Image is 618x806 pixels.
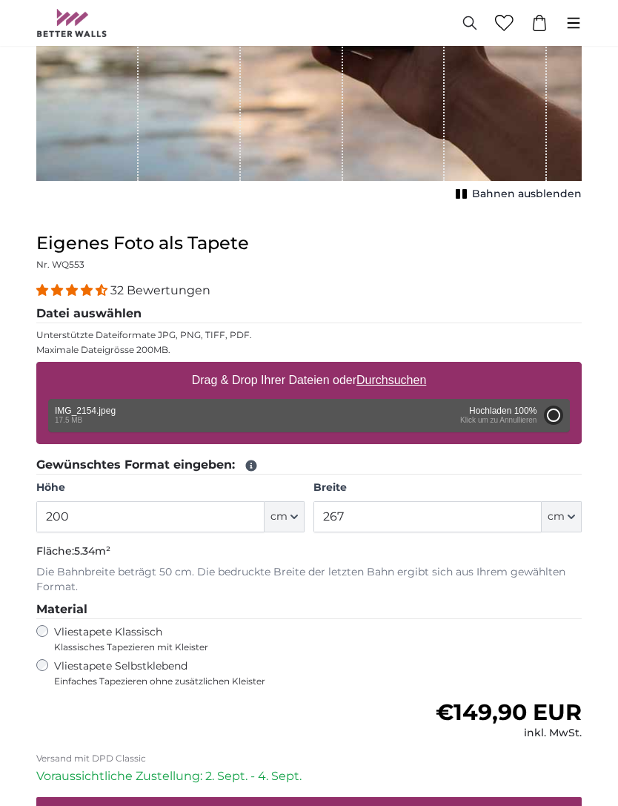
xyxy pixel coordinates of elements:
[472,187,582,202] span: Bahnen ausblenden
[265,501,305,532] button: cm
[36,565,582,595] p: Die Bahnbreite beträgt 50 cm. Die bedruckte Breite der letzten Bahn ergibt sich aus Ihrem gewählt...
[313,480,582,495] label: Breite
[54,675,399,687] span: Einfaches Tapezieren ohne zusätzlichen Kleister
[74,544,110,558] span: 5.34m²
[436,698,582,726] span: €149,90 EUR
[436,726,582,741] div: inkl. MwSt.
[36,231,582,255] h1: Eigenes Foto als Tapete
[36,283,110,297] span: 4.31 stars
[36,767,582,785] p: Voraussichtliche Zustellung: 2. Sept. - 4. Sept.
[36,344,582,356] p: Maximale Dateigrösse 200MB.
[110,283,210,297] span: 32 Bewertungen
[548,509,565,524] span: cm
[36,305,582,323] legend: Datei auswählen
[36,456,582,475] legend: Gewünschtes Format eingeben:
[356,374,426,386] u: Durchsuchen
[270,509,288,524] span: cm
[36,329,582,341] p: Unterstützte Dateiformate JPG, PNG, TIFF, PDF.
[36,601,582,619] legend: Material
[36,9,107,37] img: Betterwalls
[54,641,316,653] span: Klassisches Tapezieren mit Kleister
[36,544,582,559] p: Fläche:
[54,659,399,687] label: Vliestapete Selbstklebend
[186,366,433,395] label: Drag & Drop Ihrer Dateien oder
[542,501,582,532] button: cm
[36,753,582,764] p: Versand mit DPD Classic
[451,184,582,205] button: Bahnen ausblenden
[54,625,316,653] label: Vliestapete Klassisch
[36,480,305,495] label: Höhe
[36,259,84,270] span: Nr. WQ553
